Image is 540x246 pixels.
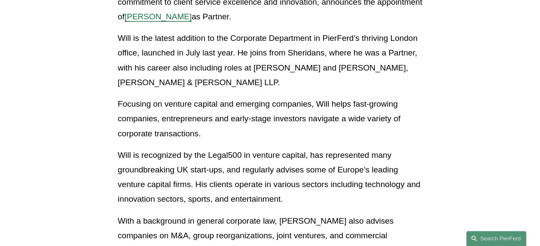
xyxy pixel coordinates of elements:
[125,12,192,21] a: [PERSON_NAME]
[118,97,422,141] p: Focusing on venture capital and emerging companies, Will helps fast-growing companies, entreprene...
[118,31,422,90] p: Will is the latest addition to the Corporate Department in PierFerd’s thriving London office, lau...
[466,231,526,246] a: Search this site
[118,148,422,207] p: Will is recognized by the Legal500 in venture capital, has represented many groundbreaking UK sta...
